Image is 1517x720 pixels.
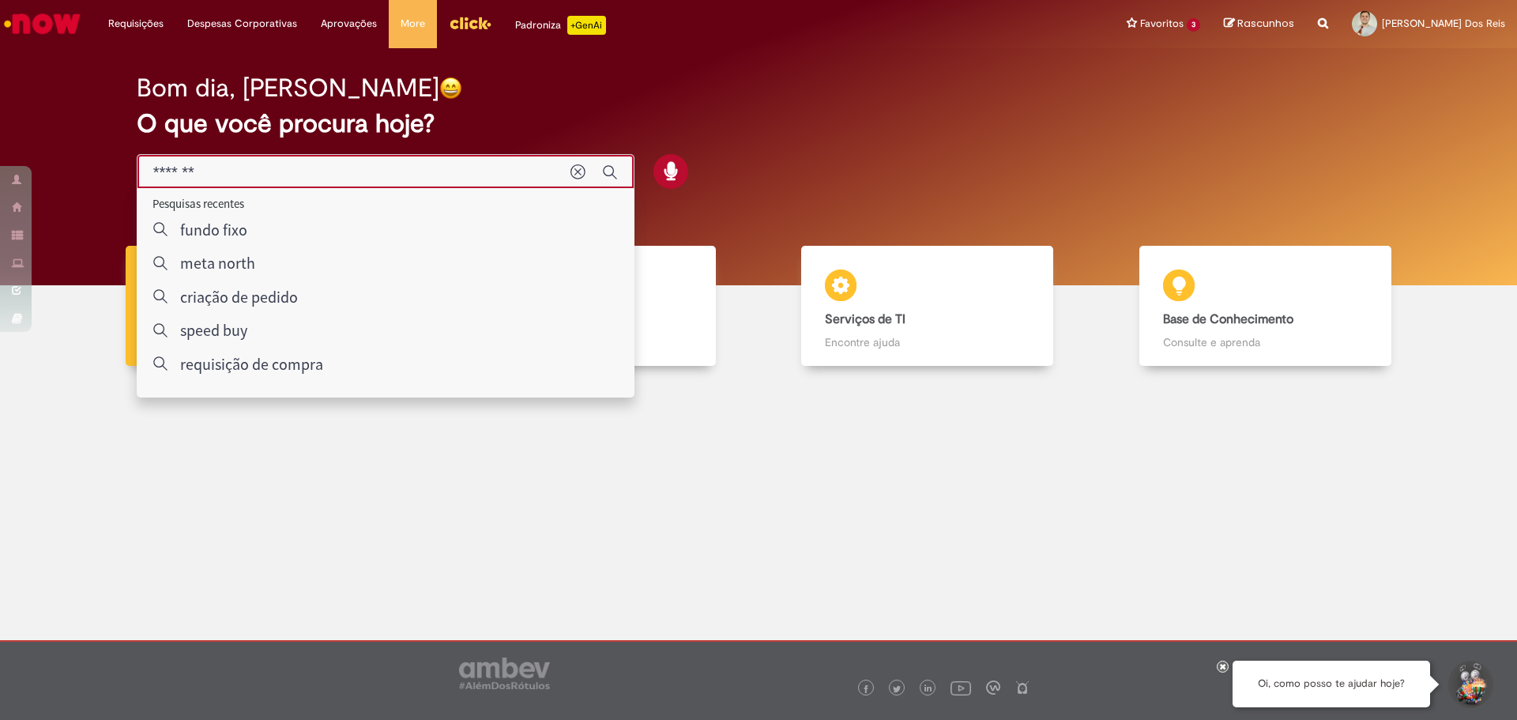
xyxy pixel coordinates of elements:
span: Despesas Corporativas [187,16,297,32]
img: logo_footer_ambev_rotulo_gray.png [459,658,550,689]
span: Favoritos [1140,16,1184,32]
img: ServiceNow [2,8,83,40]
a: Serviços de TI Encontre ajuda [758,246,1097,367]
span: 3 [1187,18,1200,32]
span: Rascunhos [1237,16,1294,31]
h2: Bom dia, [PERSON_NAME] [137,74,439,102]
div: Oi, como posso te ajudar hoje? [1233,661,1430,707]
img: logo_footer_facebook.png [862,685,870,693]
a: Rascunhos [1224,17,1294,32]
a: Base de Conhecimento Consulte e aprenda [1097,246,1435,367]
img: logo_footer_naosei.png [1015,680,1030,695]
span: More [401,16,425,32]
img: logo_footer_linkedin.png [924,684,932,694]
img: logo_footer_twitter.png [893,685,901,693]
div: Padroniza [515,16,606,35]
img: click_logo_yellow_360x200.png [449,11,491,35]
span: Aprovações [321,16,377,32]
b: Base de Conhecimento [1163,311,1293,327]
img: logo_footer_youtube.png [950,677,971,698]
img: happy-face.png [439,77,462,100]
button: Iniciar Conversa de Suporte [1446,661,1493,708]
p: +GenAi [567,16,606,35]
p: Consulte e aprenda [1163,334,1368,350]
h2: O que você procura hoje? [137,110,1381,138]
a: Tirar dúvidas Tirar dúvidas com Lupi Assist e Gen Ai [83,246,421,367]
p: Encontre ajuda [825,334,1030,350]
span: Requisições [108,16,164,32]
b: Serviços de TI [825,311,905,327]
span: [PERSON_NAME] Dos Reis [1382,17,1505,30]
img: logo_footer_workplace.png [986,680,1000,695]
